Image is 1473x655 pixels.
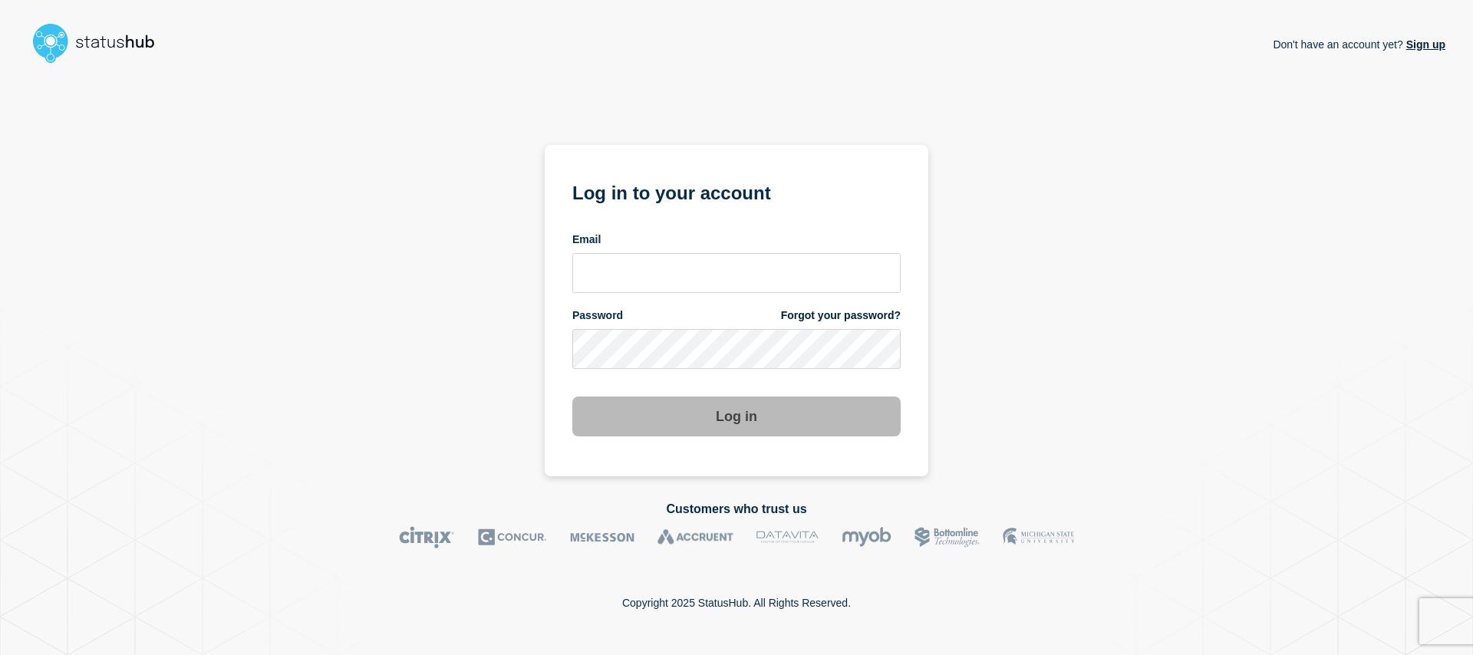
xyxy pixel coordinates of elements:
[572,329,901,369] input: password input
[570,526,634,548] img: McKesson logo
[622,597,851,609] p: Copyright 2025 StatusHub. All Rights Reserved.
[572,177,901,206] h1: Log in to your account
[756,526,819,548] img: DataVita logo
[657,526,733,548] img: Accruent logo
[478,526,547,548] img: Concur logo
[399,526,455,548] img: Citrix logo
[1003,526,1074,548] img: MSU logo
[572,397,901,436] button: Log in
[914,526,980,548] img: Bottomline logo
[842,526,891,548] img: myob logo
[28,502,1445,516] h2: Customers who trust us
[28,18,173,67] img: StatusHub logo
[1403,38,1445,51] a: Sign up
[1273,26,1445,63] p: Don't have an account yet?
[572,308,623,323] span: Password
[781,308,901,323] a: Forgot your password?
[572,232,601,247] span: Email
[572,253,901,293] input: email input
